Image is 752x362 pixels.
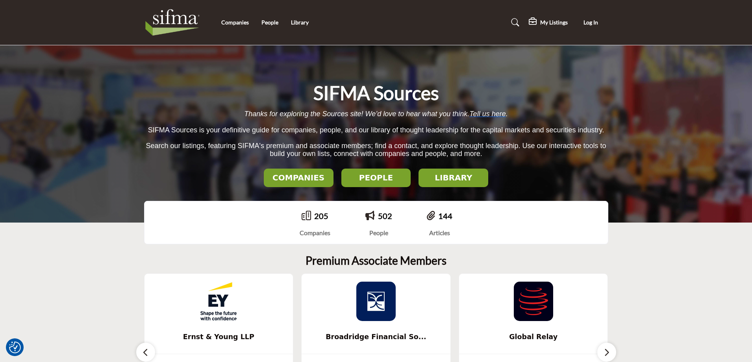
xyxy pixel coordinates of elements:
a: Companies [221,19,249,26]
a: Ernst & Young LLP [144,327,293,347]
h5: My Listings [540,19,568,26]
span: Thanks for exploring the Sources site! We’d love to hear what you think. . [244,110,508,118]
a: People [261,19,278,26]
button: LIBRARY [419,169,488,187]
b: Broadridge Financial Solutions, Inc. [313,327,439,347]
h2: Premium Associate Members [306,254,446,267]
h2: PEOPLE [344,173,409,182]
img: Ernst & Young LLP [199,282,238,321]
a: 205 [314,211,328,221]
img: Revisit consent button [9,342,21,353]
a: Library [291,19,309,26]
span: Log In [583,19,598,26]
div: Articles [427,228,452,238]
h2: LIBRARY [421,173,486,182]
img: Broadridge Financial Solutions, Inc. [356,282,396,321]
button: PEOPLE [341,169,411,187]
b: Ernst & Young LLP [156,327,282,347]
img: Global Relay [514,282,553,321]
h1: SIFMA Sources [313,81,439,105]
a: Global Relay [459,327,608,347]
span: Global Relay [471,332,596,342]
a: Broadridge Financial So... [302,327,450,347]
button: Consent Preferences [9,342,21,353]
b: Global Relay [471,327,596,347]
span: Broadridge Financial So... [313,332,439,342]
div: Companies [300,228,330,238]
a: 502 [378,211,392,221]
span: Search our listings, featuring SIFMA's premium and associate members; find a contact, and explore... [146,142,606,158]
img: Site Logo [144,7,205,38]
div: My Listings [529,18,568,27]
button: Log In [574,15,608,30]
a: Tell us here [469,110,506,118]
button: COMPANIES [264,169,333,187]
a: 144 [438,211,452,221]
h2: COMPANIES [266,173,331,182]
div: People [365,228,392,238]
a: Search [504,16,524,29]
span: SIFMA Sources is your definitive guide for companies, people, and our library of thought leadersh... [148,126,604,134]
span: Ernst & Young LLP [156,332,282,342]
